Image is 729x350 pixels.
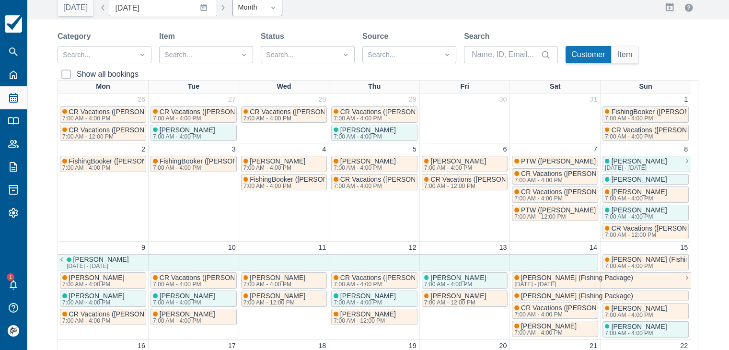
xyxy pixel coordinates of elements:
span: FishingBooker ([PERSON_NAME]) [250,175,355,183]
a: CR Vacations ([PERSON_NAME])7:00 AM - 4:00 PM [331,106,417,123]
div: 7:00 AM - 4:00 PM [62,318,170,324]
div: 7:00 AM - 4:00 PM [514,312,622,317]
div: 7:00 AM - 12:00 PM [62,134,170,140]
span: CR Vacations ([PERSON_NAME]) [430,175,533,183]
span: PTW ([PERSON_NAME]) [521,206,598,214]
label: Search [464,31,493,42]
span: PTW ([PERSON_NAME]) [521,157,598,165]
div: 7:00 AM - 4:00 PM [153,116,331,121]
div: 7:00 AM - 12:00 PM [514,214,596,220]
a: [PERSON_NAME]7:00 AM - 4:00 PM [602,321,689,338]
a: PTW ([PERSON_NAME]) [512,156,598,166]
a: [PERSON_NAME][DATE] - [DATE] [58,254,598,270]
span: [PERSON_NAME] (Fishing Package) [521,292,633,300]
div: 7:00 AM - 4:00 PM [514,196,622,201]
span: [PERSON_NAME] (Fishing Package) [521,274,633,281]
a: [PERSON_NAME]7:00 AM - 4:00 PM [512,321,598,337]
div: Show all bookings [77,70,139,79]
div: 7:00 AM - 4:00 PM [153,318,213,324]
a: CR Vacations ([PERSON_NAME])7:00 AM - 12:00 PM [60,125,146,141]
a: [PERSON_NAME]7:00 AM - 4:00 PM [60,272,146,289]
a: 9 [139,243,147,253]
div: 7:00 AM - 4:00 PM [153,300,213,305]
a: 15 [678,243,690,253]
a: CR Vacations ([PERSON_NAME])7:00 AM - 4:00 PM [512,303,598,319]
span: FishingBooker ([PERSON_NAME]) [160,157,265,165]
a: FishingBooker ([PERSON_NAME])7:00 AM - 4:00 PM [60,156,146,172]
a: [PERSON_NAME]7:00 AM - 4:00 PM [331,156,417,172]
a: CR Vacations ([PERSON_NAME][GEOGRAPHIC_DATA])7:00 AM - 4:00 PM [150,106,237,123]
a: 28 [316,94,328,105]
a: 10 [226,243,238,253]
a: 13 [497,243,509,253]
button: Item [612,46,638,63]
div: 7:00 AM - 4:00 PM [153,134,213,140]
span: [PERSON_NAME] [160,292,215,300]
a: [PERSON_NAME]7:00 AM - 4:00 PM [331,125,417,141]
span: [PERSON_NAME] [430,157,486,165]
span: [PERSON_NAME] [69,292,125,300]
a: CR Vacations ([PERSON_NAME])7:00 AM - 12:00 PM [422,174,508,190]
div: 7:00 AM - 4:00 PM [153,281,260,287]
a: 8 [682,144,690,155]
div: 7:00 AM - 4:00 PM [62,165,172,171]
img: avatar [8,325,19,337]
a: 11 [316,243,328,253]
a: [PERSON_NAME]7:00 AM - 12:00 PM [422,291,508,307]
div: 7:00 AM - 4:00 PM [605,116,715,121]
div: 7:00 AM - 4:00 PM [334,183,441,189]
div: 7:00 AM - 4:00 PM [243,165,304,171]
a: CR Vacations ([PERSON_NAME])7:00 AM - 4:00 PM [512,168,598,185]
button: Customer [566,46,611,63]
span: [PERSON_NAME] [160,310,215,318]
input: Name, ID, Email... [472,46,539,63]
a: 2 [139,144,147,155]
a: Fri [458,81,471,93]
div: 7:00 AM - 4:00 PM [62,281,123,287]
a: PTW ([PERSON_NAME])7:00 AM - 12:00 PM [512,205,598,221]
a: [PERSON_NAME]7:00 AM - 4:00 PM [422,272,508,289]
div: 7:00 AM - 4:00 PM [605,196,665,201]
div: 7:00 AM - 4:00 PM [334,165,394,171]
span: CR Vacations ([PERSON_NAME]) [160,274,263,281]
div: 7:00 AM - 4:00 PM [605,134,712,140]
span: [PERSON_NAME] [340,126,396,134]
a: Sat [548,81,562,93]
div: 7:00 AM - 12:00 PM [424,183,532,189]
span: Dropdown icon [138,50,147,59]
a: Tue [186,81,202,93]
span: 1 [7,273,14,281]
span: [PERSON_NAME] [611,304,667,312]
a: 12 [407,243,418,253]
a: [PERSON_NAME]7:00 AM - 4:00 PM [60,291,146,307]
a: 27 [226,94,238,105]
a: CR Vacations ([PERSON_NAME])7:00 AM - 4:00 PM [331,272,417,289]
a: FishingBooker ([PERSON_NAME])7:00 AM - 4:00 PM [241,174,327,190]
a: [PERSON_NAME]7:00 AM - 4:00 PM [602,187,689,203]
span: CR Vacations ([PERSON_NAME]) [611,126,714,134]
label: Category [58,31,94,42]
div: 7:00 AM - 4:00 PM [243,183,353,189]
a: CR Vacations ([PERSON_NAME])7:00 AM - 12:00 PM [602,223,689,239]
span: [PERSON_NAME] [73,256,129,263]
a: 1 [682,94,690,105]
a: FishingBooker ([PERSON_NAME])7:00 AM - 4:00 PM [602,106,689,123]
a: [PERSON_NAME]7:00 AM - 4:00 PM [150,309,237,325]
div: 7:00 AM - 4:00 PM [605,330,665,336]
a: [PERSON_NAME] [602,174,689,185]
a: [PERSON_NAME] (Fishing Package) [512,291,689,301]
a: [PERSON_NAME]7:00 AM - 4:00 PM [602,205,689,221]
a: Mon [94,81,112,93]
a: CR Vacations ([PERSON_NAME])7:00 AM - 4:00 PM [60,309,146,325]
label: Status [261,31,288,42]
a: [PERSON_NAME] (Fishing Package)[DATE] - [DATE] [512,272,691,289]
label: Source [362,31,392,42]
a: 6 [501,144,509,155]
a: Thu [366,81,382,93]
div: [DATE] - [DATE] [514,281,631,287]
span: [PERSON_NAME] [340,157,396,165]
a: 31 [588,94,599,105]
a: 7 [591,144,599,155]
a: [PERSON_NAME]7:00 AM - 4:00 PM [241,272,327,289]
a: [PERSON_NAME]7:00 AM - 4:00 PM [150,125,237,141]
